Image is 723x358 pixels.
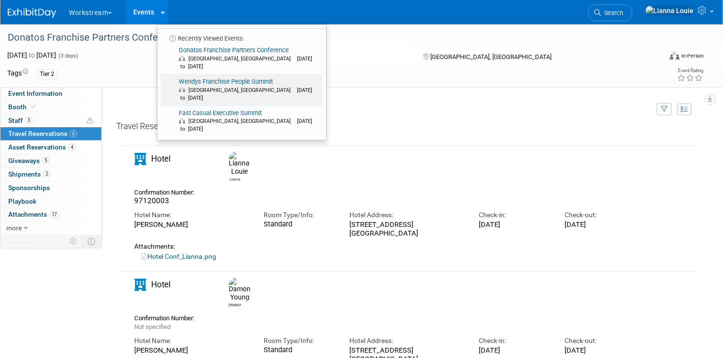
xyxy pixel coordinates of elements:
span: Hotel [151,280,171,289]
span: Booth [8,103,38,111]
div: Room Type/Info: [264,336,335,345]
div: Check-out: [565,336,636,345]
a: Sponsorships [0,181,101,194]
span: more [6,224,22,232]
td: Toggle Event Tabs [82,235,102,248]
span: 5 [42,157,49,164]
span: Hotel [151,154,171,164]
div: Hotel Name: [134,210,249,220]
span: Not specified [134,323,171,330]
img: Lianna Louie [645,5,694,16]
span: to [27,51,36,59]
div: Tier 2 [37,69,57,79]
a: Wendys Franchise People Summit [GEOGRAPHIC_DATA], [GEOGRAPHIC_DATA] [DATE] to [DATE] [160,75,322,105]
div: [PERSON_NAME] [134,220,249,229]
td: Personalize Event Tab Strip [65,235,82,248]
span: [DATE] [DATE] [7,51,56,59]
div: Lianna Louie [229,176,241,182]
div: [DATE] [565,346,636,355]
a: Attachments17 [0,208,101,221]
span: Search [601,9,623,16]
div: Hotel Address: [349,210,464,220]
i: Hotel [134,153,146,165]
a: Event Information [0,87,101,100]
div: Travel Reservations: [116,121,696,136]
span: [DATE] to [DATE] [179,56,312,70]
div: Donatos Franchise Partners Conference [4,29,644,46]
div: Event Format [600,50,704,65]
div: Damon Young [229,302,241,308]
a: Travel Reservations6 [0,127,101,140]
span: (3 days) [58,53,78,59]
div: Check-in: [479,336,550,345]
a: Asset Reservations4 [0,141,101,154]
div: Damon Young [226,277,243,308]
span: Potential Scheduling Conflict -- at least one attendee is tagged in another overlapping event. [87,117,94,125]
a: Search [588,4,632,21]
div: Check-in: [479,210,550,220]
div: Check-out: [565,210,636,220]
span: Playbook [8,197,36,205]
div: Confirmation Number: [134,186,201,196]
i: Booth reservation complete [31,104,36,109]
span: [GEOGRAPHIC_DATA], [GEOGRAPHIC_DATA] [189,56,296,62]
span: [GEOGRAPHIC_DATA], [GEOGRAPHIC_DATA] [189,87,296,93]
a: Shipments2 [0,168,101,181]
div: [PERSON_NAME] [134,346,249,355]
span: 4 [68,144,76,151]
i: Filter by Traveler [661,106,668,113]
div: Attachments: [134,242,636,251]
span: [DATE] to [DATE] [179,87,312,101]
span: Shipments [8,170,50,178]
a: Fast Casual Executive Summit [GEOGRAPHIC_DATA], [GEOGRAPHIC_DATA] [DATE] to [DATE] [160,106,322,137]
span: [GEOGRAPHIC_DATA], [GEOGRAPHIC_DATA] [189,118,296,124]
img: ExhibitDay [8,8,56,18]
div: In-Person [681,52,704,60]
i: Hotel [134,279,146,291]
div: Standard [264,220,335,229]
span: 97120003 [134,196,169,205]
li: Recently Viewed Events: [157,28,326,43]
span: [GEOGRAPHIC_DATA], [GEOGRAPHIC_DATA] [430,53,551,60]
span: 3 [25,117,32,124]
td: Tags [7,68,28,79]
span: Travel Reservations [8,130,77,137]
div: Hotel Address: [349,336,464,345]
div: Standard [264,346,335,355]
span: 17 [49,211,59,218]
span: Staff [8,117,32,124]
span: Attachments [8,210,59,218]
a: Giveaways5 [0,154,101,167]
span: Giveaways [8,157,49,164]
a: Playbook [0,195,101,208]
div: Confirmation Number: [134,312,201,322]
a: Booth [0,101,101,114]
a: Donatos Franchise Partners Conference [GEOGRAPHIC_DATA], [GEOGRAPHIC_DATA] [DATE] to [DATE] [160,43,322,74]
span: Sponsorships [8,184,50,192]
div: Room Type/Info: [264,210,335,220]
span: Asset Reservations [8,143,76,151]
a: more [0,222,101,235]
img: Format-Inperson.png [670,52,679,60]
div: [DATE] [479,220,550,229]
span: 6 [70,130,77,137]
div: Lianna Louie [226,151,243,182]
span: 2 [43,170,50,178]
div: [DATE] [479,346,550,355]
div: Hotel Name: [134,336,249,345]
span: Event Information [8,89,63,97]
a: Staff3 [0,114,101,127]
img: Lianna Louie [229,151,250,176]
div: [DATE] [565,220,636,229]
a: Hotel Conf_Lianna.png [141,253,216,260]
div: Event Rating [677,68,703,73]
div: [STREET_ADDRESS] [GEOGRAPHIC_DATA] [349,220,464,238]
img: Damon Young [229,277,251,302]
